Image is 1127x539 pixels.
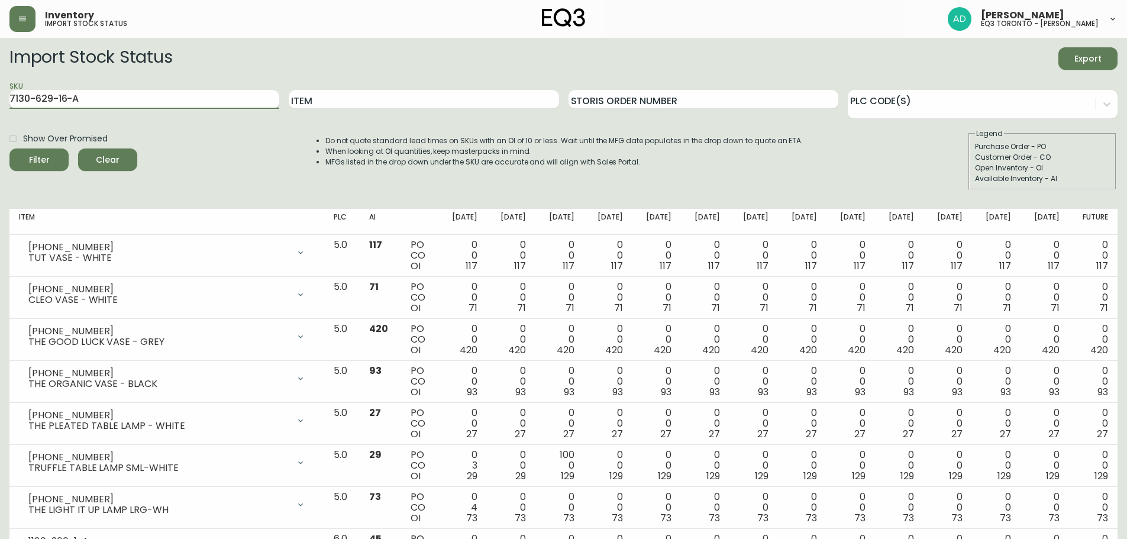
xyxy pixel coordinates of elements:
span: 27 [612,427,623,441]
div: 0 0 [981,450,1011,482]
span: 71 [369,280,379,293]
div: 0 0 [836,282,866,314]
div: 0 0 [884,282,914,314]
div: 0 0 [787,282,817,314]
div: 0 0 [593,282,623,314]
span: 29 [369,448,382,461]
span: 71 [469,301,477,315]
div: [PHONE_NUMBER] [28,494,289,505]
th: [DATE] [681,209,729,235]
div: 0 0 [1030,408,1060,440]
span: 420 [605,343,623,357]
div: 0 0 [1030,282,1060,314]
div: 0 0 [836,408,866,440]
th: [DATE] [875,209,923,235]
div: 0 0 [1078,366,1108,398]
span: 71 [1002,301,1011,315]
div: [PHONE_NUMBER]CLEO VASE - WHITE [19,282,315,308]
span: Clear [88,153,128,167]
button: Export [1058,47,1118,70]
div: 0 0 [448,408,477,440]
div: 0 0 [448,366,477,398]
div: 0 0 [496,408,526,440]
span: 129 [1046,469,1060,483]
span: 420 [799,343,817,357]
span: 73 [709,511,720,525]
div: 0 0 [933,492,963,524]
span: 93 [369,364,382,377]
span: 71 [760,301,768,315]
div: 0 0 [1078,324,1108,356]
span: 27 [466,427,477,441]
span: 27 [1048,427,1060,441]
span: 73 [612,511,623,525]
span: 117 [369,238,382,251]
span: 73 [515,511,526,525]
div: 0 0 [884,366,914,398]
th: [DATE] [729,209,778,235]
div: THE ORGANIC VASE - BLACK [28,379,289,389]
span: 117 [708,259,720,273]
span: 129 [997,469,1011,483]
span: Inventory [45,11,94,20]
span: 129 [900,469,914,483]
div: 0 0 [739,324,768,356]
img: 5042b7eed22bbf7d2bc86013784b9872 [948,7,971,31]
div: 0 0 [448,240,477,272]
th: Future [1069,209,1118,235]
div: 0 0 [642,408,671,440]
div: 0 0 [836,366,866,398]
span: 27 [515,427,526,441]
li: Do not quote standard lead times on SKUs with an OI of 10 or less. Wait until the MFG date popula... [325,135,803,146]
th: [DATE] [535,209,584,235]
span: 93 [564,385,574,399]
div: 0 0 [1030,324,1060,356]
span: Show Over Promised [23,133,108,145]
th: [DATE] [1021,209,1069,235]
div: 0 0 [1030,240,1060,272]
span: 129 [609,469,623,483]
li: MFGs listed in the drop down under the SKU are accurate and will align with Sales Portal. [325,157,803,167]
legend: Legend [975,128,1004,139]
div: 100 0 [545,450,574,482]
span: 27 [369,406,381,419]
span: 117 [999,259,1011,273]
div: Open Inventory - OI [975,163,1110,173]
span: 117 [805,259,817,273]
span: OI [411,469,421,483]
div: CLEO VASE - WHITE [28,295,289,305]
h5: eq3 toronto - [PERSON_NAME] [981,20,1099,27]
th: [DATE] [923,209,972,235]
div: 0 0 [884,450,914,482]
div: 0 0 [787,366,817,398]
div: 0 0 [836,450,866,482]
div: 0 0 [593,366,623,398]
div: 0 0 [933,366,963,398]
span: 93 [661,385,671,399]
div: 0 0 [787,240,817,272]
span: 73 [854,511,866,525]
span: OI [411,301,421,315]
span: 71 [711,301,720,315]
span: 117 [757,259,768,273]
div: 0 0 [836,240,866,272]
div: 0 0 [690,408,720,440]
div: 0 0 [496,282,526,314]
th: AI [360,209,401,235]
span: 93 [1000,385,1011,399]
span: 117 [1096,259,1108,273]
span: 117 [1048,259,1060,273]
span: 420 [1042,343,1060,357]
div: 0 0 [981,282,1011,314]
span: OI [411,511,421,525]
th: [DATE] [438,209,487,235]
div: 0 4 [448,492,477,524]
div: 0 0 [690,450,720,482]
div: 0 0 [1030,450,1060,482]
span: 93 [806,385,817,399]
div: TRUFFLE TABLE LAMP SML-WHITE [28,463,289,473]
div: [PHONE_NUMBER]TUT VASE - WHITE [19,240,315,266]
div: 0 0 [496,240,526,272]
span: 129 [658,469,671,483]
div: 0 0 [593,492,623,524]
